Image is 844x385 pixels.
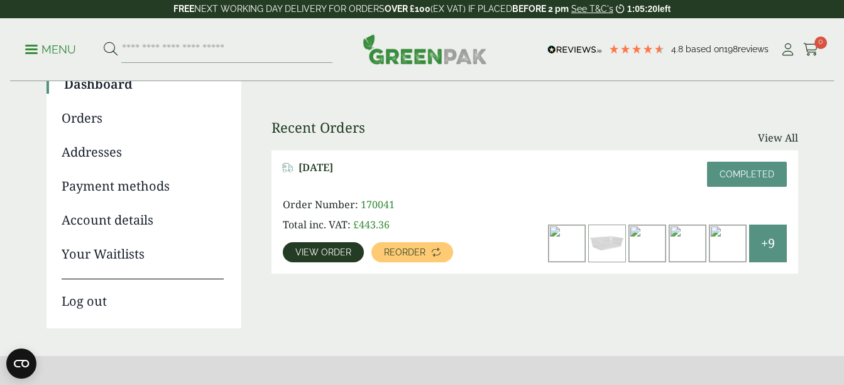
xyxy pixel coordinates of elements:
[62,211,224,230] a: Account details
[62,177,224,196] a: Payment methods
[571,4,613,14] a: See T&C's
[758,130,798,145] a: View All
[295,248,351,257] span: View order
[720,169,774,179] span: Completed
[385,4,430,14] strong: OVER £100
[627,4,657,14] span: 1:05:20
[62,245,224,264] a: Your Waitlists
[780,43,796,56] i: My Account
[64,75,224,94] a: Dashboard
[686,44,724,54] span: Based on
[62,143,224,162] a: Addresses
[803,40,819,59] a: 0
[299,162,333,174] span: [DATE]
[761,234,775,253] span: +9
[6,349,36,379] button: Open CMP widget
[547,45,602,54] img: REVIEWS.io
[512,4,569,14] strong: BEFORE 2 pm
[669,225,706,262] img: Standard-Kraft-Burger-Box-with-Burger-300x200.jpg
[25,42,76,57] p: Menu
[549,225,585,262] img: Kraft-Bowl-1090ml-with-Prawns-and-Rice-300x200.jpg
[814,36,827,49] span: 0
[353,218,359,232] span: £
[62,109,224,128] a: Orders
[671,44,686,54] span: 4.8
[283,198,358,211] span: Order Number:
[353,218,390,232] bdi: 443.36
[283,242,364,262] a: View order
[283,218,351,232] span: Total inc. VAT:
[589,225,625,262] img: 3010008-650ml-Microwavable-Container-Lid-300x130.jpg
[62,279,224,311] a: Log out
[361,198,395,211] span: 170041
[629,225,666,262] img: Large-Kraft-Clamshell-Burger-Box-with-Burger-1-300x200.jpg
[724,44,738,54] span: 198
[371,242,453,262] a: Reorder
[803,43,819,56] i: Cart
[657,4,671,14] span: left
[710,225,746,262] img: dsc_6882a_1-300x200.jpg
[738,44,769,54] span: reviews
[608,43,665,55] div: 4.79 Stars
[384,248,425,257] span: Reorder
[173,4,194,14] strong: FREE
[363,34,487,64] img: GreenPak Supplies
[271,119,365,135] h3: Recent Orders
[25,42,76,55] a: Menu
